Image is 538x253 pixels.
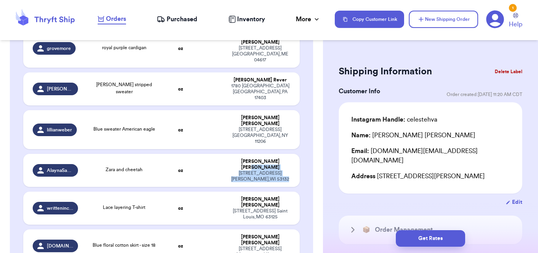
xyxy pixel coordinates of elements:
[509,20,522,29] span: Help
[492,63,525,80] button: Delete Label
[351,148,369,154] span: Email:
[106,167,143,172] span: Zara and cheetah
[167,15,197,24] span: Purchased
[93,243,156,247] span: Blue floral cotton skirt - size 18
[351,172,510,181] div: [STREET_ADDRESS][PERSON_NAME]
[351,115,437,124] div: celestehva
[506,198,522,206] button: Edit
[230,115,290,127] div: [PERSON_NAME] [PERSON_NAME]
[47,86,73,92] span: [PERSON_NAME]
[230,234,290,246] div: [PERSON_NAME] [PERSON_NAME]
[47,243,73,249] span: [DOMAIN_NAME]
[351,132,371,139] span: Name:
[96,82,152,94] span: [PERSON_NAME] stripped sweater
[237,15,265,24] span: Inventory
[230,196,290,208] div: [PERSON_NAME] [PERSON_NAME]
[230,159,290,170] div: [PERSON_NAME] [PERSON_NAME]
[178,87,183,91] strong: oz
[47,167,73,174] span: AlaynaSabbatini
[351,173,375,179] span: Address
[98,14,126,24] a: Orders
[230,77,290,83] div: [PERSON_NAME] Rever
[47,127,72,133] span: lillianweber
[351,116,405,123] span: Instagram Handle:
[339,65,432,78] h2: Shipping Information
[486,10,504,28] a: 1
[178,168,183,173] strong: oz
[228,15,265,24] a: Inventory
[351,146,510,165] div: [DOMAIN_NAME][EMAIL_ADDRESS][DOMAIN_NAME]
[396,230,465,247] button: Get Rates
[230,45,290,63] div: [STREET_ADDRESS] [GEOGRAPHIC_DATA] , ME 04617
[230,83,290,101] div: 1780 [GEOGRAPHIC_DATA] [GEOGRAPHIC_DATA] , PA 17403
[296,15,321,24] div: More
[178,206,183,211] strong: oz
[230,170,290,182] div: [STREET_ADDRESS] [PERSON_NAME] , WI 53132
[335,11,404,28] button: Copy Customer Link
[157,15,197,24] a: Purchased
[509,4,517,12] div: 1
[339,87,380,96] h3: Customer Info
[178,46,183,51] strong: oz
[230,127,290,144] div: [STREET_ADDRESS] [GEOGRAPHIC_DATA] , NY 11206
[351,131,475,140] div: [PERSON_NAME] [PERSON_NAME]
[103,205,145,210] span: Lace layering T-shirt
[178,127,183,132] strong: oz
[178,244,183,248] strong: oz
[93,127,155,131] span: Blue sweater American eagle
[447,91,522,98] span: Order created: [DATE] 11:20 AM CDT
[409,11,478,28] button: New Shipping Order
[509,13,522,29] a: Help
[106,14,126,24] span: Orders
[47,45,71,52] span: grovemore
[47,205,73,211] span: writtenincloththrift
[230,208,290,220] div: [STREET_ADDRESS] Saint Louis , MO 63125
[102,45,147,50] span: royal purple cardigan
